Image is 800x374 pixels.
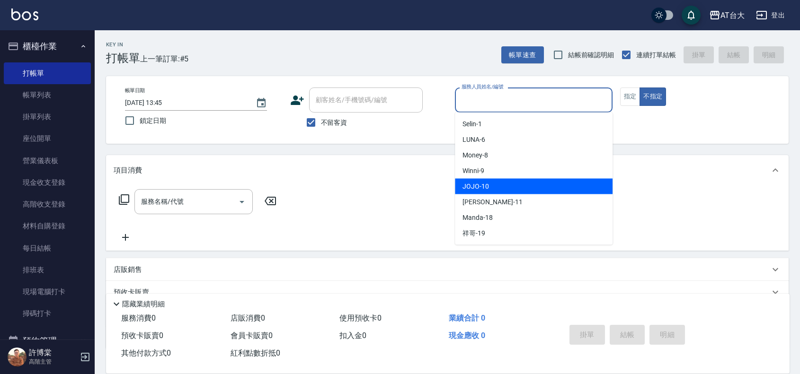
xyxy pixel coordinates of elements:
span: LUNA -6 [462,135,485,145]
span: 使用預收卡 0 [339,313,382,322]
div: 店販銷售 [106,258,789,281]
p: 隱藏業績明細 [122,299,165,309]
h5: 許博棠 [29,348,77,357]
img: Person [8,348,27,366]
span: 業績合計 0 [449,313,485,322]
a: 座位開單 [4,128,91,149]
span: 鎖定日期 [140,116,166,126]
span: 連續打單結帳 [636,50,676,60]
button: 不指定 [640,87,666,106]
button: 櫃檯作業 [4,34,91,59]
button: 指定 [620,87,640,106]
span: [PERSON_NAME] -11 [462,197,522,207]
input: YYYY/MM/DD hh:mm [125,95,246,111]
span: Money -8 [462,150,488,160]
span: 結帳前確認明細 [568,50,614,60]
label: 帳單日期 [125,87,145,94]
h3: 打帳單 [106,52,140,65]
span: 現金應收 0 [449,331,485,340]
a: 每日結帳 [4,237,91,259]
button: save [682,6,701,25]
span: Manda -18 [462,213,493,223]
span: JOJO -10 [462,182,489,191]
span: 上一筆訂單:#5 [140,53,189,65]
img: Logo [11,9,38,20]
span: 扣入金 0 [339,331,366,340]
span: 其他付款方式 0 [121,348,171,357]
div: 預收卡販賣 [106,281,789,304]
button: 帳單速查 [501,46,544,64]
span: Selin -1 [462,119,482,129]
span: 祥哥 -19 [462,228,485,238]
div: 項目消費 [106,155,789,185]
button: Open [234,194,249,209]
button: Choose date, selected date is 2025-09-18 [250,92,273,114]
div: AT台大 [720,9,745,21]
a: 現金收支登錄 [4,172,91,193]
a: 掃碼打卡 [4,303,91,324]
a: 營業儀表板 [4,150,91,172]
span: 不留客資 [321,118,347,128]
p: 高階主管 [29,357,77,366]
a: 現場電腦打卡 [4,281,91,303]
span: 紅利點數折抵 0 [231,348,280,357]
a: 帳單列表 [4,84,91,106]
p: 店販銷售 [114,265,142,275]
span: 預收卡販賣 0 [121,331,163,340]
p: 項目消費 [114,165,142,175]
a: 排班表 [4,259,91,281]
button: AT台大 [705,6,748,25]
span: 服務消費 0 [121,313,156,322]
a: 材料自購登錄 [4,215,91,237]
a: 打帳單 [4,62,91,84]
a: 高階收支登錄 [4,193,91,215]
span: 店販消費 0 [231,313,265,322]
span: 會員卡販賣 0 [231,331,273,340]
p: 預收卡販賣 [114,287,149,297]
a: 掛單列表 [4,106,91,128]
button: 登出 [752,7,789,24]
h2: Key In [106,42,140,48]
span: Winni -9 [462,166,484,176]
label: 服務人員姓名/編號 [462,83,503,90]
button: 預約管理 [4,329,91,353]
